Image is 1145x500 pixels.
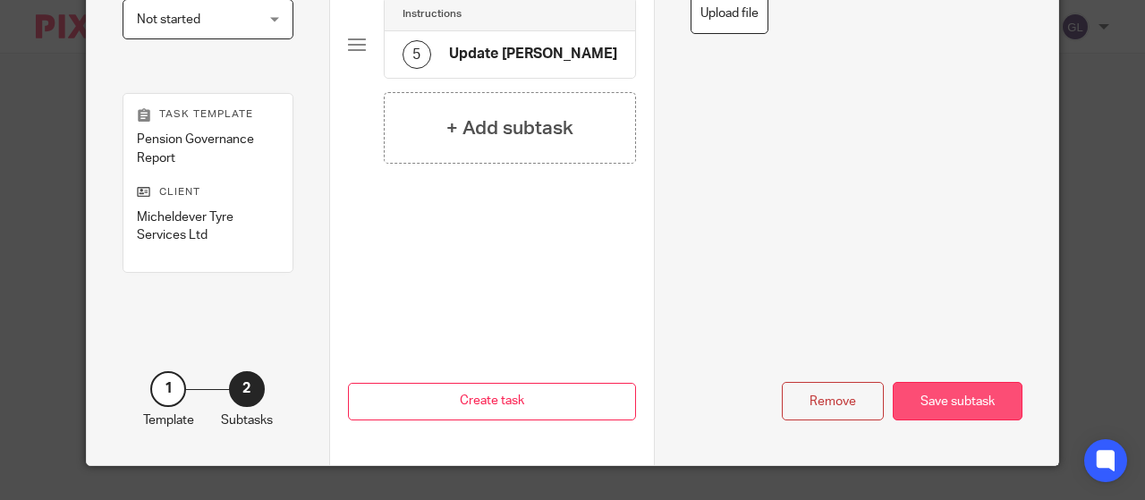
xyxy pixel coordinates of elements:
p: Subtasks [221,411,273,429]
div: Remove [782,382,884,420]
p: Task template [137,107,279,122]
p: Template [143,411,194,429]
h4: Instructions [403,7,462,21]
p: Pension Governance Report [137,131,279,167]
p: Client [137,185,279,199]
div: 2 [229,371,265,407]
div: Save subtask [893,382,1022,420]
button: Create task [348,383,636,421]
span: Not started [137,13,200,26]
div: 5 [403,40,431,69]
div: 1 [150,371,186,407]
h4: + Add subtask [446,114,573,142]
h4: Update [PERSON_NAME] [449,45,617,64]
p: Micheldever Tyre Services Ltd [137,208,279,245]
